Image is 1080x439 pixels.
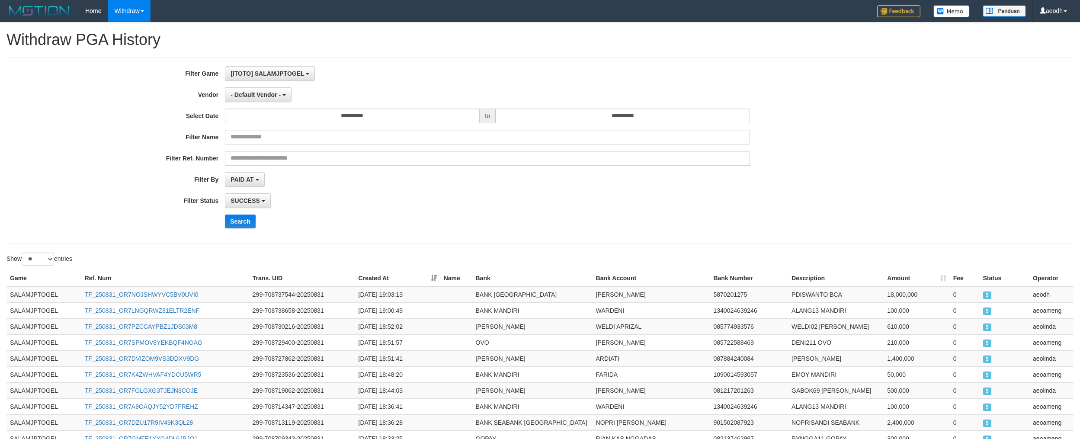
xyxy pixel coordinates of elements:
[593,318,710,334] td: WELDI APRIZAL
[355,318,440,334] td: [DATE] 18:52:02
[231,176,253,183] span: PAID AT
[884,382,949,398] td: 500,000
[983,372,992,379] span: SUCCESS
[249,270,355,286] th: Trans. UID
[355,286,440,303] td: [DATE] 19:03:13
[6,366,81,382] td: SALAMJPTOGEL
[593,334,710,350] td: [PERSON_NAME]
[593,414,710,430] td: NOPRI [PERSON_NAME]
[593,302,710,318] td: WARDENI
[983,388,992,395] span: SUCCESS
[710,382,788,398] td: 081217201263
[6,414,81,430] td: SALAMJPTOGEL
[472,270,593,286] th: Bank
[950,414,980,430] td: 0
[788,302,884,318] td: ALANG13 MANDIRI
[440,270,472,286] th: Name
[225,215,256,228] button: Search
[983,324,992,331] span: SUCCESS
[231,197,260,204] span: SUCCESS
[6,382,81,398] td: SALAMJPTOGEL
[884,350,949,366] td: 1,400,000
[788,398,884,414] td: ALANG13 MANDIRI
[593,382,710,398] td: [PERSON_NAME]
[593,398,710,414] td: WARDENI
[710,366,788,382] td: 1090014593057
[472,334,593,350] td: OVO
[983,5,1026,17] img: panduan.png
[710,318,788,334] td: 085774933576
[950,270,980,286] th: Fee
[6,334,81,350] td: SALAMJPTOGEL
[710,334,788,350] td: 085722588469
[355,398,440,414] td: [DATE] 18:36:41
[788,382,884,398] td: GABOK69 [PERSON_NAME]
[788,286,884,303] td: PDISWANTO BCA
[225,172,264,187] button: PAID AT
[1029,318,1074,334] td: aeolinda
[6,318,81,334] td: SALAMJPTOGEL
[1029,334,1074,350] td: aeoameng
[355,270,440,286] th: Created At: activate to sort column ascending
[950,302,980,318] td: 0
[788,334,884,350] td: DENI211 OVO
[472,398,593,414] td: BANK MANDIRI
[593,350,710,366] td: ARDIATI
[1029,302,1074,318] td: aeoameng
[6,253,72,266] label: Show entries
[950,382,980,398] td: 0
[249,366,355,382] td: 299-708723536-20250831
[472,286,593,303] td: BANK [GEOGRAPHIC_DATA]
[950,334,980,350] td: 0
[6,302,81,318] td: SALAMJPTOGEL
[593,286,710,303] td: [PERSON_NAME]
[249,286,355,303] td: 299-708737544-20250831
[983,308,992,315] span: SUCCESS
[249,318,355,334] td: 299-708730216-20250831
[788,366,884,382] td: EMOY MANDIRI
[231,91,281,98] span: - Default Vendor -
[472,302,593,318] td: BANK MANDIRI
[85,387,198,394] a: TF_250831_OR7FGLGXG3TJEJN3COJE
[1029,270,1074,286] th: Operator
[877,5,920,17] img: Feedback.jpg
[249,334,355,350] td: 299-708729400-20250831
[472,414,593,430] td: BANK SEABANK [GEOGRAPHIC_DATA]
[950,318,980,334] td: 0
[983,340,992,347] span: SUCCESS
[710,350,788,366] td: 087884240084
[472,366,593,382] td: BANK MANDIRI
[472,382,593,398] td: [PERSON_NAME]
[6,270,81,286] th: Game
[884,366,949,382] td: 50,000
[85,291,199,298] a: TF_250831_OR7NOJSHWYVC5BV0UVI0
[933,5,970,17] img: Button%20Memo.svg
[1029,286,1074,303] td: aeodh
[81,270,249,286] th: Ref. Num
[355,350,440,366] td: [DATE] 18:51:41
[22,253,54,266] select: Showentries
[710,398,788,414] td: 1340024639246
[355,414,440,430] td: [DATE] 18:36:28
[225,193,271,208] button: SUCCESS
[225,66,315,81] button: [ITOTO] SALAMJPTOGEL
[249,382,355,398] td: 299-708719062-20250831
[884,398,949,414] td: 100,000
[6,398,81,414] td: SALAMJPTOGEL
[249,398,355,414] td: 299-708714347-20250831
[983,404,992,411] span: SUCCESS
[788,414,884,430] td: NOPRISANDI SEABANK
[884,286,949,303] td: 18,000,000
[85,307,200,314] a: TF_250831_OR7LNGQRWZ81ELTR2ENF
[983,292,992,299] span: SUCCESS
[249,302,355,318] td: 299-708738658-20250831
[85,355,199,362] a: TF_250831_OR7DVIZOM9VS3DDXV9DG
[950,350,980,366] td: 0
[6,31,1074,48] h1: Withdraw PGA History
[884,334,949,350] td: 210,000
[6,286,81,303] td: SALAMJPTOGEL
[950,398,980,414] td: 0
[85,419,193,426] a: TF_250831_OR7DZU17R9IV49K3QL28
[1029,382,1074,398] td: aeolinda
[1029,366,1074,382] td: aeoameng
